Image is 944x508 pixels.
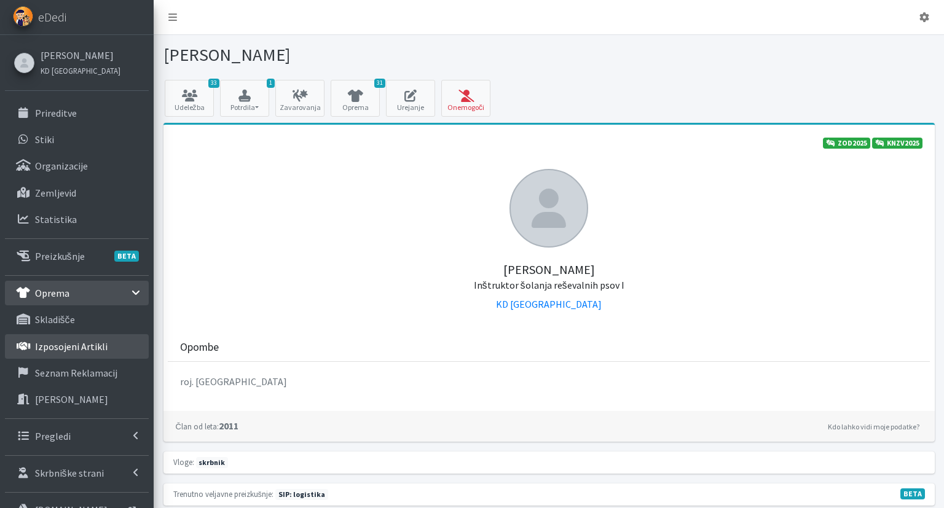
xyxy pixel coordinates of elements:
[474,279,624,291] small: Inštruktor šolanja reševalnih psov I
[173,489,273,499] small: Trenutno veljavne preizkušnje:
[825,420,922,434] a: Kdo lahko vidi moje podatke?
[5,127,149,152] a: Stiki
[208,79,219,88] span: 33
[220,80,269,117] button: 1 Potrdila
[35,187,76,199] p: Zemljevid
[275,489,328,500] span: Naslednja preizkušnja: pomlad 2026
[35,287,69,299] p: Oprema
[173,457,194,467] small: Vloge:
[823,138,870,149] a: ZOD2025
[5,334,149,359] a: Izposojeni artikli
[374,79,385,88] span: 31
[35,313,75,326] p: skladišče
[35,160,88,172] p: Organizacije
[331,80,380,117] a: 31 Oprema
[176,421,219,431] small: Član od leta:
[35,107,77,119] p: Prireditve
[5,101,149,125] a: Prireditve
[5,207,149,232] a: Statistika
[386,80,435,117] a: Urejanje
[5,361,149,385] a: Seznam reklamacij
[5,387,149,412] a: [PERSON_NAME]
[180,341,219,354] h3: Opombe
[872,138,922,149] a: KNZV2025
[163,44,545,66] h1: [PERSON_NAME]
[13,6,33,26] img: eDedi
[176,248,922,292] h5: [PERSON_NAME]
[35,213,77,225] p: Statistika
[5,244,149,268] a: PreizkušnjeBETA
[5,424,149,448] a: Pregledi
[196,457,229,468] span: skrbnik
[5,307,149,332] a: skladišče
[5,154,149,178] a: Organizacije
[35,340,108,353] p: Izposojeni artikli
[176,420,238,432] strong: 2011
[900,488,925,499] span: V fazi razvoja
[114,251,139,262] span: BETA
[5,281,149,305] a: Oprema
[496,298,602,310] a: KD [GEOGRAPHIC_DATA]
[38,8,66,26] span: eDedi
[35,250,85,262] p: Preizkušnje
[180,374,918,389] p: roj. [GEOGRAPHIC_DATA]
[5,181,149,205] a: Zemljevid
[35,430,71,442] p: Pregledi
[275,80,324,117] a: Zavarovanja
[35,467,104,479] p: Skrbniške strani
[165,80,214,117] a: 33 Udeležba
[41,48,120,63] a: [PERSON_NAME]
[35,393,108,405] p: [PERSON_NAME]
[35,133,54,146] p: Stiki
[35,367,117,379] p: Seznam reklamacij
[5,461,149,485] a: Skrbniške strani
[267,79,275,88] span: 1
[41,63,120,77] a: KD [GEOGRAPHIC_DATA]
[441,80,490,117] button: Onemogoči
[41,66,120,76] small: KD [GEOGRAPHIC_DATA]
